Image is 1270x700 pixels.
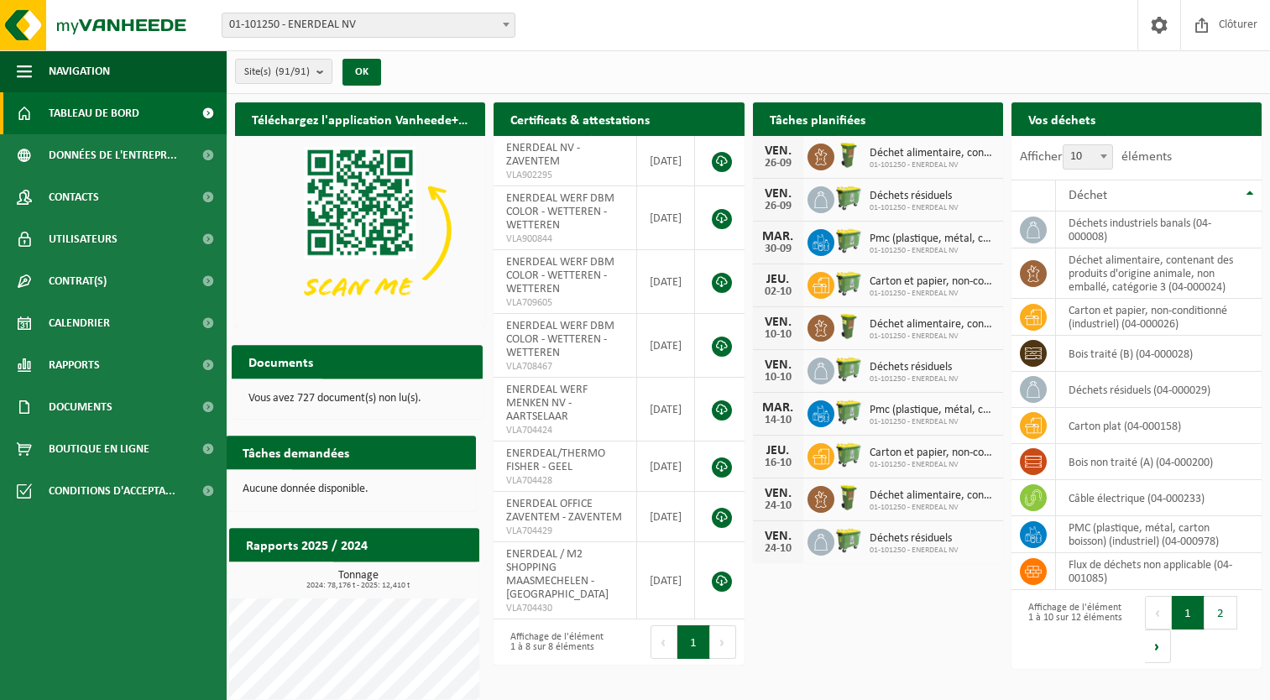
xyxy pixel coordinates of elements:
[637,492,695,542] td: [DATE]
[49,344,100,386] span: Rapports
[238,570,479,590] h3: Tonnage
[49,302,110,344] span: Calendrier
[235,136,485,324] img: Download de VHEPlus App
[226,436,366,468] h2: Tâches demandées
[637,250,695,314] td: [DATE]
[761,230,795,243] div: MAR.
[637,542,695,619] td: [DATE]
[1056,516,1262,553] td: PMC (plastique, métal, carton boisson) (industriel) (04-000978)
[834,227,863,255] img: WB-0660-HPE-GN-51
[49,92,139,134] span: Tableau de bord
[677,625,710,659] button: 1
[1056,299,1262,336] td: carton et papier, non-conditionné (industriel) (04-000026)
[502,624,610,661] div: Affichage de l'élément 1 à 8 sur 8 éléments
[870,546,959,556] span: 01-101250 - ENERDEAL NV
[637,136,695,186] td: [DATE]
[870,374,959,384] span: 01-101250 - ENERDEAL NV
[1172,596,1205,629] button: 1
[1145,629,1171,663] button: Next
[761,530,795,543] div: VEN.
[506,602,623,615] span: VLA704430
[1056,444,1262,480] td: bois non traité (A) (04-000200)
[1056,248,1262,299] td: déchet alimentaire, contenant des produits d'origine animale, non emballé, catégorie 3 (04-000024)
[870,447,995,460] span: Carton et papier, non-conditionné (industriel)
[761,358,795,372] div: VEN.
[49,260,107,302] span: Contrat(s)
[506,548,609,601] span: ENERDEAL / M2 SHOPPING MAASMECHELEN - [GEOGRAPHIC_DATA]
[49,134,177,176] span: Données de l'entrepr...
[1205,596,1237,629] button: 2
[506,360,623,374] span: VLA708467
[342,59,381,86] button: OK
[870,460,995,470] span: 01-101250 - ENERDEAL NV
[1145,596,1172,629] button: Previous
[761,372,795,384] div: 10-10
[761,201,795,212] div: 26-09
[235,59,332,84] button: Site(s)(91/91)
[870,275,995,289] span: Carton et papier, non-conditionné (industriel)
[637,441,695,492] td: [DATE]
[1064,145,1112,169] span: 10
[333,561,478,594] a: Consulter les rapports
[1056,480,1262,516] td: câble électrique (04-000233)
[761,286,795,298] div: 02-10
[870,160,995,170] span: 01-101250 - ENERDEAL NV
[870,417,995,427] span: 01-101250 - ENERDEAL NV
[506,296,623,310] span: VLA709605
[506,232,623,246] span: VLA900844
[1056,408,1262,444] td: carton plat (04-000158)
[834,355,863,384] img: WB-0660-HPE-GN-51
[870,203,959,213] span: 01-101250 - ENERDEAL NV
[761,487,795,500] div: VEN.
[232,345,330,378] h2: Documents
[1063,144,1113,170] span: 10
[761,415,795,426] div: 14-10
[244,60,310,85] span: Site(s)
[1011,102,1112,135] h2: Vos déchets
[761,273,795,286] div: JEU.
[49,428,149,470] span: Boutique en ligne
[1069,189,1107,202] span: Déchet
[637,314,695,378] td: [DATE]
[761,329,795,341] div: 10-10
[49,470,175,512] span: Conditions d'accepta...
[506,320,614,359] span: ENERDEAL WERF DBM COLOR - WETTEREN - WETTEREN
[1020,150,1172,164] label: Afficher éléments
[834,526,863,555] img: WB-0660-HPE-GN-51
[761,158,795,170] div: 26-09
[235,102,485,135] h2: Téléchargez l'application Vanheede+ maintenant!
[870,246,995,256] span: 01-101250 - ENERDEAL NV
[651,625,677,659] button: Previous
[494,102,666,135] h2: Certificats & attestations
[870,404,995,417] span: Pmc (plastique, métal, carton boisson) (industriel)
[834,312,863,341] img: WB-0060-HPE-GN-51
[1056,372,1262,408] td: déchets résiduels (04-000029)
[238,582,479,590] span: 2024: 78,176 t - 2025: 12,410 t
[637,378,695,441] td: [DATE]
[506,192,614,232] span: ENERDEAL WERF DBM COLOR - WETTEREN - WETTEREN
[761,316,795,329] div: VEN.
[222,13,515,37] span: 01-101250 - ENERDEAL NV
[870,232,995,246] span: Pmc (plastique, métal, carton boisson) (industriel)
[1056,212,1262,248] td: déchets industriels banals (04-000008)
[753,102,882,135] h2: Tâches planifiées
[275,66,310,77] count: (91/91)
[870,289,995,299] span: 01-101250 - ENERDEAL NV
[870,147,995,160] span: Déchet alimentaire, contenant des produits d'origine animale, non emballé, catég...
[506,424,623,437] span: VLA704424
[243,483,459,495] p: Aucune donnée disponible.
[870,318,995,332] span: Déchet alimentaire, contenant des produits d'origine animale, non emballé, catég...
[229,528,384,561] h2: Rapports 2025 / 2024
[506,498,622,524] span: ENERDEAL OFFICE ZAVENTEM - ZAVENTEM
[49,50,110,92] span: Navigation
[49,386,112,428] span: Documents
[506,447,605,473] span: ENERDEAL/THERMO FISHER - GEEL
[637,186,695,250] td: [DATE]
[248,393,465,405] p: Vous avez 727 document(s) non lu(s).
[834,398,863,426] img: WB-0660-HPE-GN-51
[761,401,795,415] div: MAR.
[870,503,995,513] span: 01-101250 - ENERDEAL NV
[761,243,795,255] div: 30-09
[506,474,623,488] span: VLA704428
[1056,336,1262,372] td: bois traité (B) (04-000028)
